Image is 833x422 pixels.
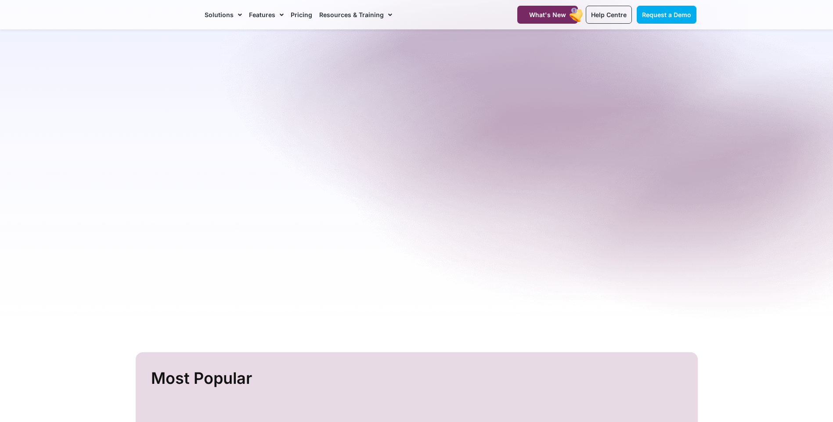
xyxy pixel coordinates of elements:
span: What's New [529,11,566,18]
a: Request a Demo [637,6,696,24]
span: Request a Demo [642,11,691,18]
span: Help Centre [591,11,627,18]
img: CareMaster Logo [137,8,196,21]
h2: Most Popular [151,365,685,391]
a: Help Centre [586,6,632,24]
a: What's New [517,6,578,24]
